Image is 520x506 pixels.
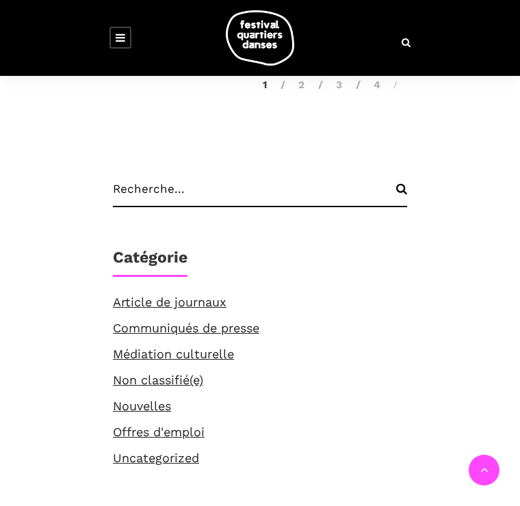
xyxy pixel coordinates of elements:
[113,182,407,207] input: Recherche...
[318,79,342,91] a: 3
[113,347,234,361] a: Médiation culturelle
[113,451,199,465] a: Uncategorized
[113,425,205,439] a: Offres d'emploi
[226,10,294,66] img: logo-fqd-med
[113,321,259,335] a: Communiqués de presse
[113,373,203,387] a: Non classifié(e)
[113,248,187,278] h1: Catégorie
[263,79,267,91] span: 1
[113,399,171,413] a: Nouvelles
[281,79,304,91] a: 2
[356,79,380,91] a: 4
[113,295,226,309] a: Article de journaux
